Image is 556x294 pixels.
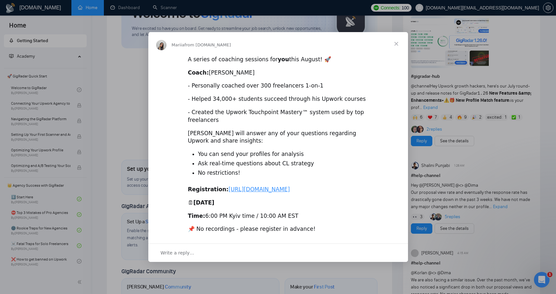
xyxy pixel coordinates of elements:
div: - Personally coached over 300 freelancers 1-on-1 [188,82,368,90]
li: You can send your profiles for analysis [198,150,368,158]
div: 🗓 [188,199,368,207]
div: - Helped 34,000+ students succeed through his Upwork courses [188,95,368,103]
span: Close [385,32,408,55]
a: [URL][DOMAIN_NAME] [229,186,290,193]
li: No restrictions! [198,169,368,177]
div: 6:00 PM Kyiv time / 10:00 AM EST [188,212,368,220]
b: Registration: [188,186,229,193]
b: Coach: [188,69,209,76]
img: Profile image for Mariia [156,40,167,50]
div: Open conversation and reply [148,243,408,262]
span: Mariia [172,42,185,47]
div: A series of coaching sessions for this August! 🚀 [188,56,368,64]
div: [PERSON_NAME] [188,69,368,77]
b: you [278,56,289,63]
div: [PERSON_NAME] will answer any of your questions regarding Upwork and share insights: [188,130,368,145]
span: from [DOMAIN_NAME] [184,42,231,47]
span: Write a reply… [161,249,194,257]
div: - Created the Upwork Touchpoint Mastery™ system used by top freelancers [188,109,368,124]
b: Time: [188,213,205,219]
div: 📌 No recordings - please register in advance! [188,225,368,233]
li: Ask real-time questions about CL strategy [198,160,368,168]
b: [DATE] [193,199,215,206]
